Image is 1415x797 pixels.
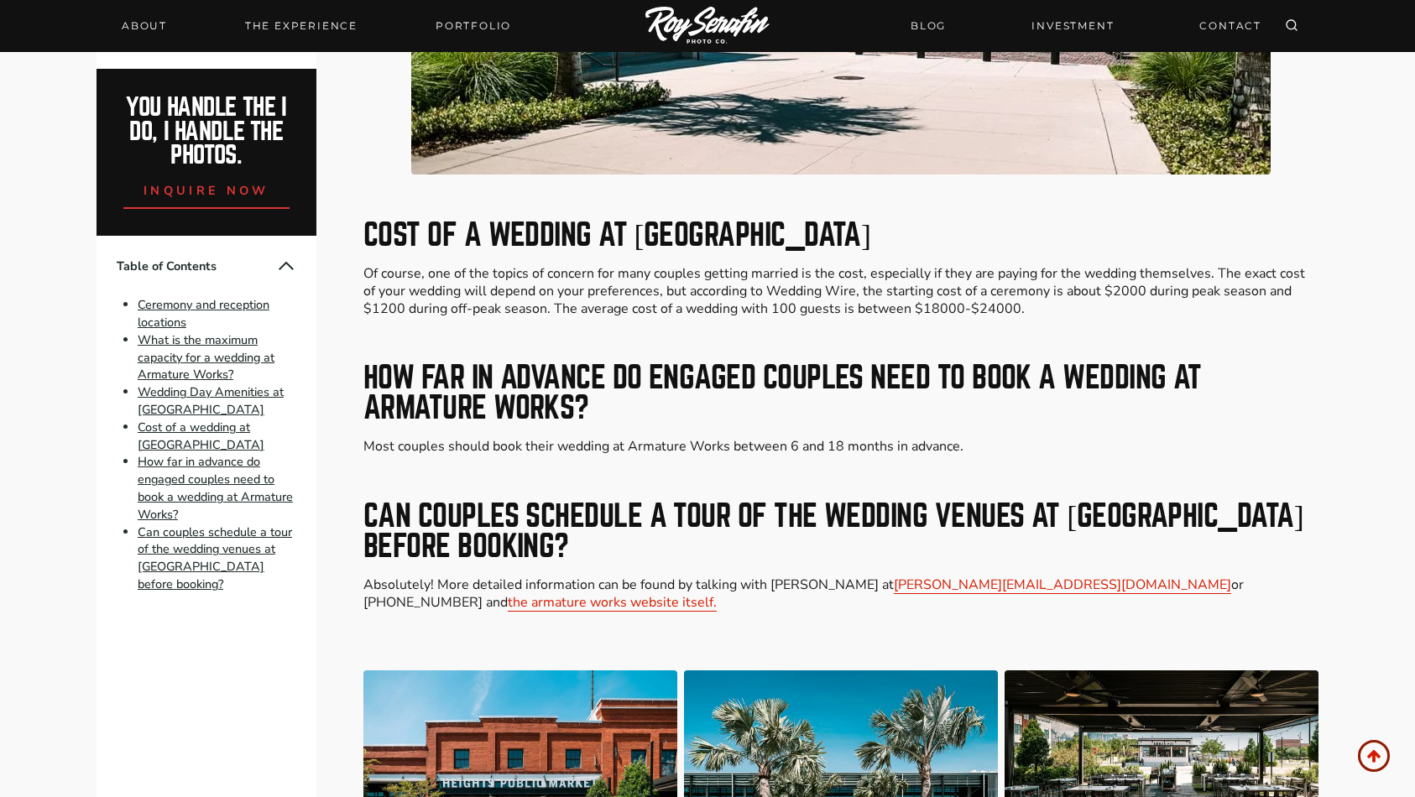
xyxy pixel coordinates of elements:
span: inquire now [144,182,269,199]
a: BLOG [901,11,956,40]
a: What is the maximum capacity for a wedding at Armature Works? [138,331,274,383]
a: INVESTMENT [1021,11,1124,40]
span: Table of Contents [117,258,276,275]
a: Cost of a wedding at [GEOGRAPHIC_DATA] [138,419,264,453]
nav: Table of Contents [97,236,316,613]
a: Can couples schedule a tour of the wedding venues at [GEOGRAPHIC_DATA] before booking? [138,524,292,592]
a: Ceremony and reception locations [138,296,269,331]
a: Portfolio [426,14,521,38]
button: Collapse Table of Contents [276,256,296,276]
a: [PERSON_NAME][EMAIL_ADDRESS][DOMAIN_NAME] [894,576,1231,594]
h2: How far in advance do engaged couples need to book a wedding at Armature Works? [363,362,1318,423]
p: Of course, one of the topics of concern for many couples getting married is the cost, especially ... [363,265,1318,317]
p: Absolutely! More detailed information can be found by talking with [PERSON_NAME] at or [PHONE_NUM... [363,576,1318,612]
a: About [112,14,177,38]
img: Logo of Roy Serafin Photo Co., featuring stylized text in white on a light background, representi... [645,7,770,46]
nav: Secondary Navigation [901,11,1271,40]
h2: Cost of a wedding at [GEOGRAPHIC_DATA] [363,220,1318,250]
h2: You handle the i do, I handle the photos. [115,96,299,168]
h2: Can couples schedule a tour of the wedding venues at [GEOGRAPHIC_DATA] before booking? [363,501,1318,561]
a: Wedding Day Amenities at [GEOGRAPHIC_DATA] [138,383,284,418]
p: Most couples should book their wedding at Armature Works between 6 and 18 months in advance. [363,438,1318,456]
a: How far in advance do engaged couples need to book a wedding at Armature Works? [138,454,293,523]
a: CONTACT [1189,11,1271,40]
nav: Primary Navigation [112,14,521,38]
a: THE EXPERIENCE [235,14,368,38]
a: the armature works website itself. [508,593,717,612]
a: inquire now [123,168,290,209]
button: View Search Form [1280,14,1303,38]
a: Scroll to top [1358,740,1390,772]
